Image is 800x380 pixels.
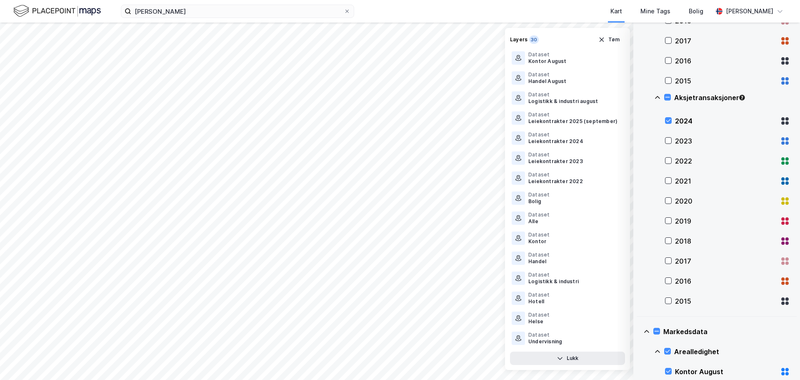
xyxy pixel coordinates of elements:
[528,118,617,125] div: Leiekontrakter 2025 (september)
[528,98,598,105] div: Logistikk & industri august
[528,211,550,218] div: Dataset
[528,198,550,205] div: Bolig
[528,151,583,158] div: Dataset
[529,35,539,44] div: 30
[528,51,567,58] div: Dataset
[675,116,777,126] div: 2024
[675,136,777,146] div: 2023
[675,276,777,286] div: 2016
[528,111,617,118] div: Dataset
[528,191,550,198] div: Dataset
[675,236,777,246] div: 2018
[510,36,527,43] div: Layers
[675,196,777,206] div: 2020
[528,78,567,85] div: Handel August
[663,327,790,337] div: Markedsdata
[528,278,579,285] div: Logistikk & industri
[528,292,550,298] div: Dataset
[674,347,790,357] div: Arealledighet
[528,58,567,65] div: Kontor August
[675,296,777,306] div: 2015
[528,258,550,265] div: Handel
[528,252,550,258] div: Dataset
[610,6,622,16] div: Kart
[528,272,579,278] div: Dataset
[528,218,550,225] div: Alle
[675,176,777,186] div: 2021
[528,171,583,178] div: Dataset
[528,91,598,98] div: Dataset
[528,178,583,185] div: Leiekontrakter 2022
[758,340,800,380] iframe: Chat Widget
[528,298,550,305] div: Hotell
[675,216,777,226] div: 2019
[675,367,777,377] div: Kontor August
[528,138,583,145] div: Leiekontrakter 2024
[528,238,550,245] div: Kontor
[528,158,583,165] div: Leiekontrakter 2023
[528,232,550,238] div: Dataset
[726,6,773,16] div: [PERSON_NAME]
[528,332,562,338] div: Dataset
[528,312,550,318] div: Dataset
[640,6,670,16] div: Mine Tags
[675,36,777,46] div: 2017
[674,93,790,103] div: Aksjetransaksjoner
[675,256,777,266] div: 2017
[131,5,344,18] input: Søk på adresse, matrikkel, gårdeiere, leietakere eller personer
[593,33,625,46] button: Tøm
[528,71,567,78] div: Dataset
[758,340,800,380] div: Kontrollprogram for chat
[510,352,625,365] button: Lukk
[675,76,777,86] div: 2015
[528,338,562,345] div: Undervisning
[738,94,746,101] div: Tooltip anchor
[675,156,777,166] div: 2022
[689,6,703,16] div: Bolig
[13,4,101,18] img: logo.f888ab2527a4732fd821a326f86c7f29.svg
[528,318,550,325] div: Helse
[675,56,777,66] div: 2016
[528,131,583,138] div: Dataset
